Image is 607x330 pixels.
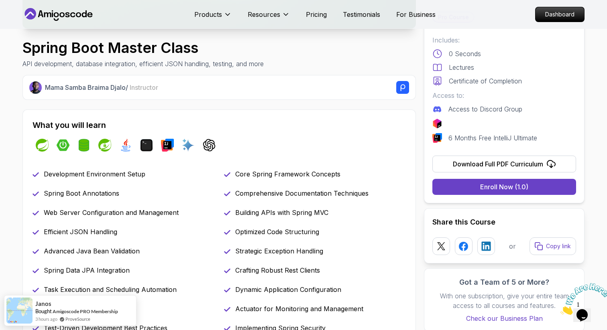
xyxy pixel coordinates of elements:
p: Strategic Exception Handling [235,246,323,256]
img: spring logo [36,139,49,152]
p: 0 Seconds [449,49,481,59]
p: Core Spring Framework Concepts [235,169,340,179]
p: Access to Discord Group [448,104,522,114]
p: Spring Boot Annotations [44,188,119,198]
img: intellij logo [161,139,174,152]
p: Includes: [432,35,576,45]
p: With one subscription, give your entire team access to all courses and features. [432,291,576,310]
a: Testimonials [343,10,380,19]
img: jetbrains logo [432,119,442,128]
p: Crafting Robust Rest Clients [235,265,320,275]
img: Chat attention grabber [3,3,53,35]
h1: Spring Boot Master Class [22,40,264,56]
p: Efficient JSON Handling [44,227,117,237]
button: Resources [248,10,290,26]
a: For Business [396,10,436,19]
p: Advanced Java Bean Validation [44,246,140,256]
button: Copy link [530,237,576,255]
img: spring-data-jpa logo [77,139,90,152]
p: Optimized Code Structuring [235,227,319,237]
img: intellij logo [432,133,442,143]
img: spring-boot logo [57,139,69,152]
p: Actuator for Monitoring and Management [235,304,363,314]
p: Dashboard [536,7,584,22]
p: Products [194,10,222,19]
button: Download Full PDF Curriculum [432,156,576,172]
img: spring-security logo [98,139,111,152]
button: Products [194,10,232,26]
a: Pricing [306,10,327,19]
img: Nelson Djalo [29,81,42,94]
img: ai logo [182,139,195,152]
p: Comprehensive Documentation Techniques [235,188,369,198]
span: 3 hours ago [35,316,57,322]
a: Amigoscode PRO Membership [53,308,118,314]
p: Resources [248,10,280,19]
p: Access to: [432,91,576,100]
span: 1 [3,3,6,10]
p: Dynamic Application Configuration [235,285,341,294]
p: Spring Data JPA Integration [44,265,130,275]
p: or [509,241,516,251]
a: Dashboard [535,7,585,22]
img: chatgpt logo [203,139,216,152]
p: 6 Months Free IntelliJ Ultimate [448,133,537,143]
p: Lectures [449,63,474,72]
p: Copy link [546,242,571,250]
h2: Share this Course [432,217,576,228]
p: Development Environment Setup [44,169,145,179]
a: Check our Business Plan [432,314,576,323]
p: Web Server Configuration and Management [44,208,179,217]
p: API development, database integration, efficient JSON handling, testing, and more [22,59,264,69]
a: ProveSource [65,316,90,322]
h2: What you will learn [33,119,406,131]
p: Task Execution and Scheduling Automation [44,285,177,294]
button: Enroll Now (1.0) [432,179,576,195]
img: terminal logo [140,139,153,152]
p: Certificate of Completion [449,76,522,86]
p: Mama Samba Braima Djalo / [45,83,158,92]
div: Enroll Now (1.0) [480,182,528,192]
iframe: chat widget [557,280,607,318]
p: Building APIs with Spring MVC [235,208,328,217]
span: Janos [35,300,51,307]
span: Bought [35,308,52,314]
img: java logo [119,139,132,152]
h3: Got a Team of 5 or More? [432,277,576,288]
div: Download Full PDF Curriculum [453,159,543,169]
img: provesource social proof notification image [6,298,33,324]
span: Instructor [130,83,158,91]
